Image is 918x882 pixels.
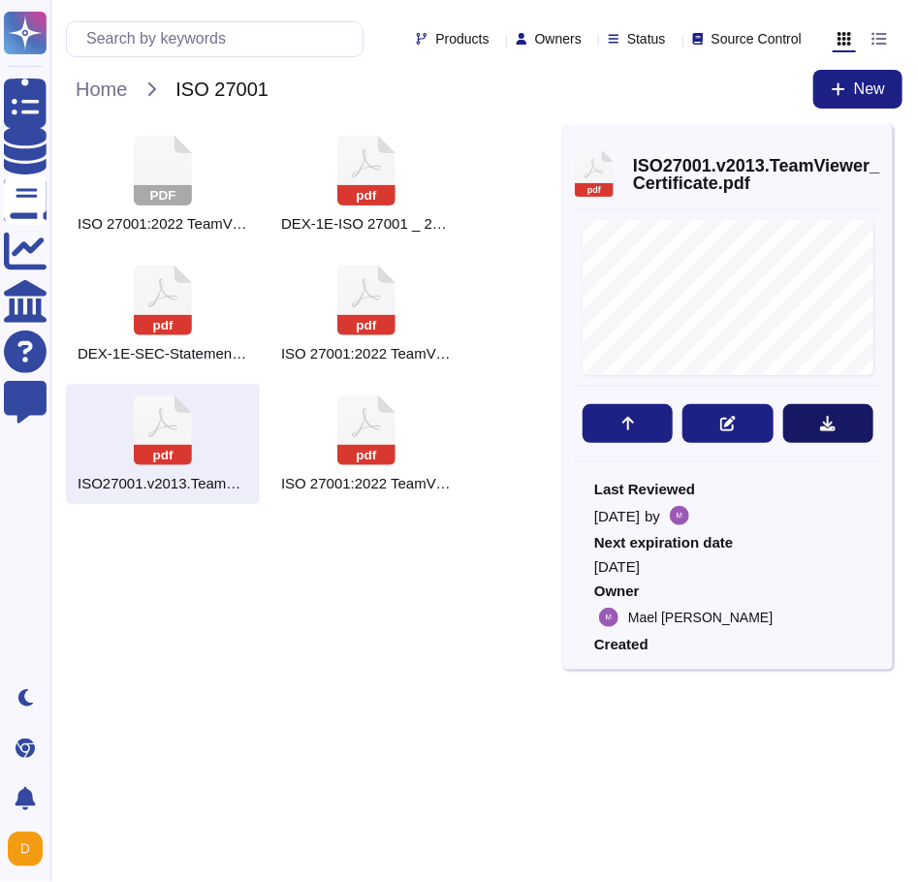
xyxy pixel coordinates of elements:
[854,81,885,97] span: New
[281,215,452,233] span: DEX-1E-ISO 27001 _ 2022 Certificate.pdf
[594,509,640,523] span: [DATE]
[594,637,862,651] span: Created
[594,583,862,598] span: Owner
[535,32,582,46] span: Owners
[783,404,873,443] button: Download
[78,475,248,492] span: ISO27001.v2013.TeamViewer_Certificate.pdf
[4,828,56,870] button: user
[166,75,278,104] span: ISO 27001
[8,832,43,866] img: user
[594,482,862,496] span: Last Reviewed
[682,404,773,443] button: Edit
[583,404,673,443] button: Move to...
[627,32,666,46] span: Status
[594,559,862,574] span: [DATE]
[813,70,902,109] button: New
[712,32,802,46] span: Source Control
[633,157,881,192] span: ISO27001.v2013.TeamViewer_Certificate.pdf
[281,475,452,492] span: TeamViewer_Statement_of_Applicability 2025.pdf
[594,506,862,525] div: by
[628,611,773,624] span: Mael [PERSON_NAME]
[599,608,618,627] img: user
[281,345,452,362] span: ISO 27001:2022 TeamViewer Statement of Applicability.pdf
[77,22,363,56] input: Search by keywords
[66,75,137,104] span: Home
[78,215,248,233] span: 01 153 2300346_Main_EN.PDF
[670,506,689,525] img: user
[594,535,862,550] span: Next expiration date
[78,345,248,362] span: DEX-1E-SEC-Statement of Applicability-210325-120729.pdf
[435,32,489,46] span: Products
